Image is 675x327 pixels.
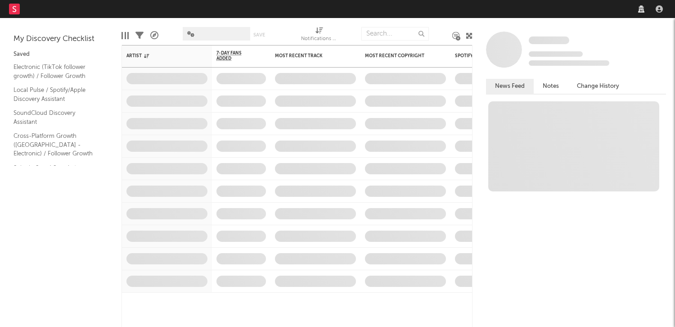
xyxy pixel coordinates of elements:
a: Local Pulse / Spotify/Apple Discovery Assistant [13,85,99,104]
button: Notes [534,79,568,94]
a: Electronic (TikTok follower growth) / Follower Growth [13,62,99,81]
button: News Feed [486,79,534,94]
a: Some Artist [529,36,569,45]
div: Notifications (Artist) [301,23,337,49]
div: Spotify Monthly Listeners [455,53,522,59]
a: SoundCloud Discovery Assistant [13,108,99,127]
div: Edit Columns [121,23,129,49]
div: Saved [13,49,108,60]
button: Change History [568,79,628,94]
div: Artist [126,53,194,59]
span: 0 fans last week [529,60,609,66]
span: Some Artist [529,36,569,44]
div: My Discovery Checklist [13,34,108,45]
div: Most Recent Copyright [365,53,432,59]
div: Filters [135,23,144,49]
input: Search... [361,27,429,41]
a: Spinnin Saved Search / Luminate [13,163,99,182]
a: Cross-Platform Growth ([GEOGRAPHIC_DATA] - Electronic) / Follower Growth [13,131,99,159]
button: Save [253,32,265,37]
div: Most Recent Track [275,53,342,59]
div: A&R Pipeline [150,23,158,49]
span: 7-Day Fans Added [216,50,252,61]
div: Notifications (Artist) [301,34,337,45]
span: Tracking Since: [DATE] [529,51,583,57]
